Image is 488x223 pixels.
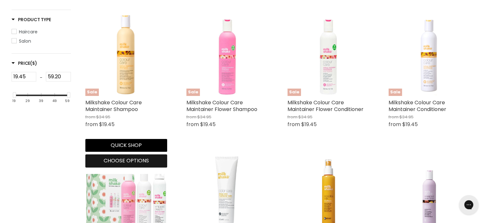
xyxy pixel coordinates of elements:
[85,121,98,128] span: from
[85,99,142,113] a: Milkshake Colour Care Maintainer Shampoo
[52,99,57,103] div: 49
[19,29,38,35] span: Haircare
[65,99,70,103] div: 59
[85,139,167,152] button: Quick shop
[287,99,364,113] a: Milkshake Colour Care Maintainer Flower Conditioner
[19,38,31,44] span: Salon
[287,89,301,96] span: Sale
[186,14,268,96] img: Milkshake Colour Care Maintainer Flower Shampoo
[39,99,43,103] div: 39
[200,121,216,128] span: $19.45
[12,72,37,81] input: Min Price
[389,114,398,120] span: from
[186,14,268,96] a: Milkshake Colour Care Maintainer Flower ShampooSale
[197,114,211,120] span: $34.95
[12,99,16,103] div: 19
[402,121,418,128] span: $19.45
[287,14,369,96] img: Milkshake Colour Care Maintainer Flower Conditioner
[30,60,37,66] span: ($)
[99,121,115,128] span: $19.45
[186,99,257,113] a: Milkshake Colour Care Maintainer Flower Shampoo
[456,193,482,217] iframe: Gorgias live chat messenger
[287,14,369,96] a: Milkshake Colour Care Maintainer Flower ConditionerSale
[389,14,470,96] a: Milkshake Colour Care Maintainer ConditionerSale
[12,38,71,45] a: Salon
[25,99,30,103] div: 29
[287,121,300,128] span: from
[85,14,167,96] img: Milkshake Colour Care Maintainer Shampoo
[410,14,448,96] img: Milkshake Colour Care Maintainer Conditioner
[85,89,99,96] span: Sale
[12,60,37,66] span: Price
[36,72,46,83] div: -
[104,157,149,164] span: Choose options
[301,121,317,128] span: $19.45
[186,89,200,96] span: Sale
[85,114,95,120] span: from
[298,114,312,120] span: $34.95
[85,14,167,96] a: Milkshake Colour Care Maintainer ShampooSale
[389,89,402,96] span: Sale
[12,60,37,66] h3: Price($)
[12,28,71,35] a: Haircare
[389,99,446,113] a: Milkshake Colour Care Maintainer Conditioner
[96,114,110,120] span: $34.95
[186,114,196,120] span: from
[12,16,51,23] h3: Product Type
[287,114,297,120] span: from
[186,121,199,128] span: from
[85,154,167,167] button: Choose options
[46,72,71,81] input: Max Price
[399,114,414,120] span: $34.95
[389,121,401,128] span: from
